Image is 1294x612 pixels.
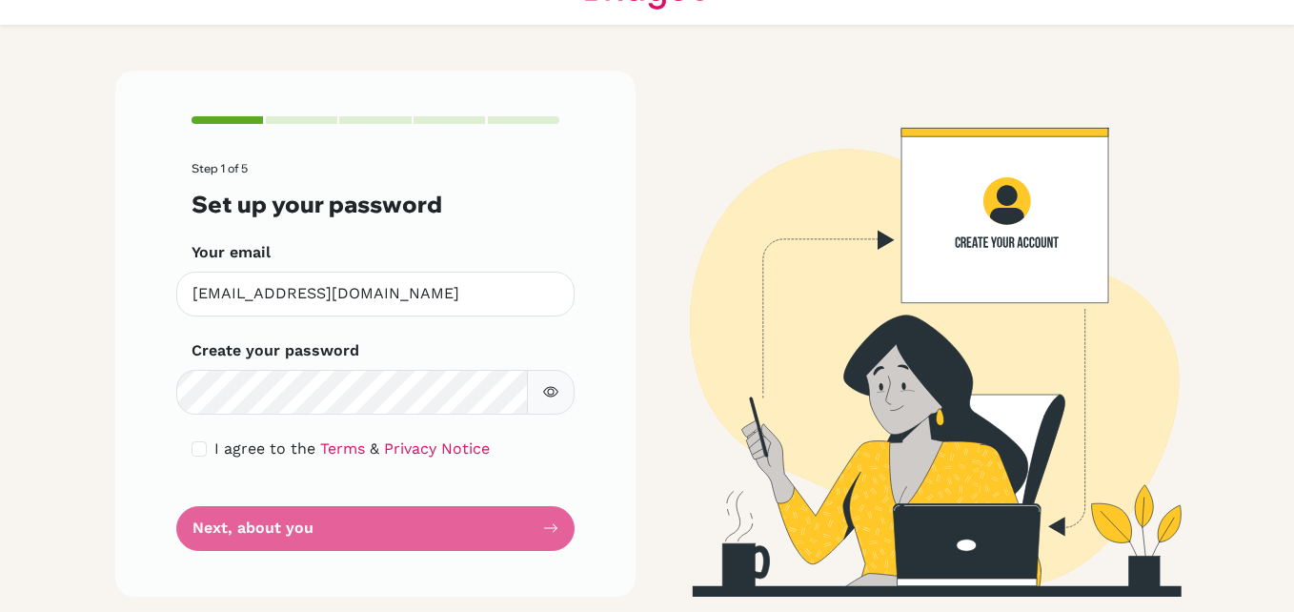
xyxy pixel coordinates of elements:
label: Create your password [192,339,359,362]
input: Insert your email* [176,272,575,316]
a: Privacy Notice [384,439,490,458]
label: Your email [192,241,271,264]
h3: Set up your password [192,191,559,218]
a: Terms [320,439,365,458]
span: & [370,439,379,458]
span: Step 1 of 5 [192,161,248,175]
span: I agree to the [214,439,315,458]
